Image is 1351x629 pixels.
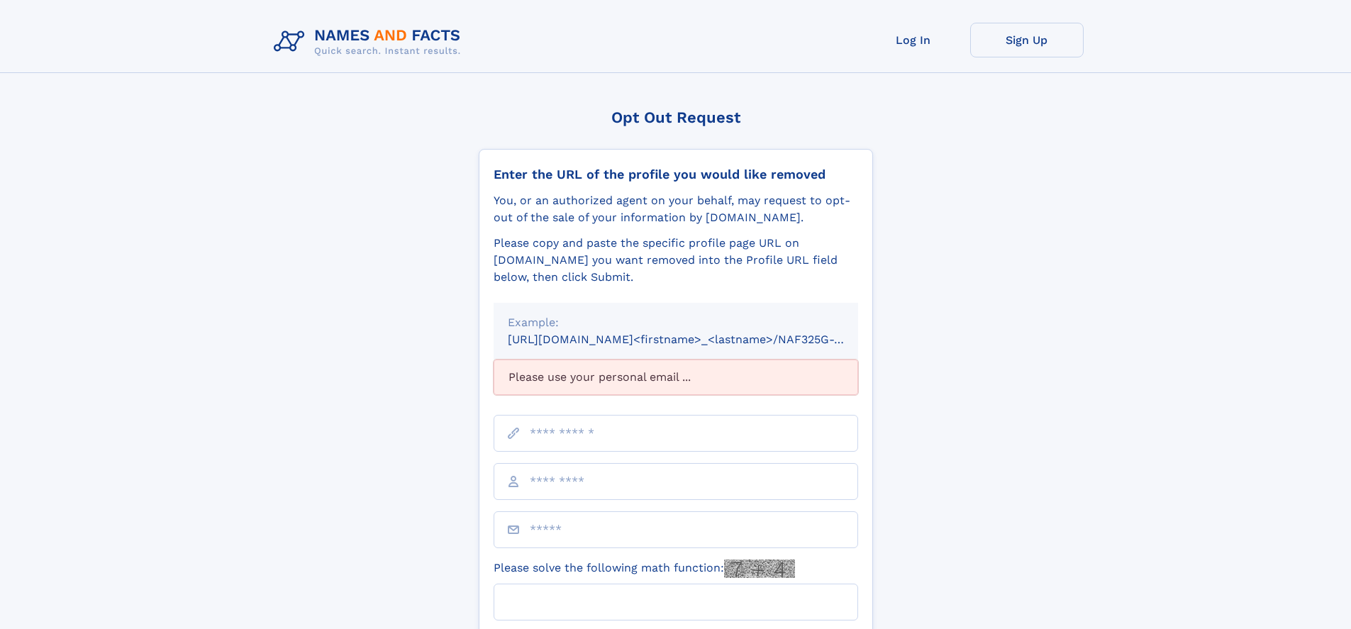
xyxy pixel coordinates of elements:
div: Opt Out Request [479,108,873,126]
label: Please solve the following math function: [494,560,795,578]
div: Please use your personal email ... [494,360,858,395]
img: Logo Names and Facts [268,23,472,61]
a: Sign Up [970,23,1084,57]
div: You, or an authorized agent on your behalf, may request to opt-out of the sale of your informatio... [494,192,858,226]
a: Log In [857,23,970,57]
div: Please copy and paste the specific profile page URL on [DOMAIN_NAME] you want removed into the Pr... [494,235,858,286]
small: [URL][DOMAIN_NAME]<firstname>_<lastname>/NAF325G-xxxxxxxx [508,333,885,346]
div: Enter the URL of the profile you would like removed [494,167,858,182]
div: Example: [508,314,844,331]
